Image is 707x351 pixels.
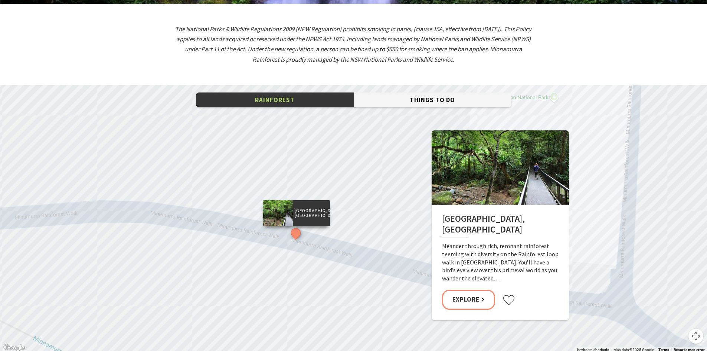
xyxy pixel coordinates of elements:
p: [GEOGRAPHIC_DATA], [GEOGRAPHIC_DATA] [292,207,330,219]
button: Things To Do [354,92,511,108]
h2: [GEOGRAPHIC_DATA], [GEOGRAPHIC_DATA] [442,214,559,238]
p: Meander through rich, remnant rainforest teeming with diversity on the Rainforest loop walk in [G... [442,242,559,282]
button: See detail about Rainforest Loop Walk, Budderoo National Park [289,226,302,240]
button: Rainforest [196,92,354,108]
em: The National Parks & Wildlife Regulations 2009 (NPW Regulation) prohibits smoking in parks, (clau... [175,25,531,64]
button: Map camera controls [688,329,703,344]
button: Click to favourite Rainforest Loop Walk, Budderoo National Park [503,295,515,306]
a: Explore [442,290,495,309]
